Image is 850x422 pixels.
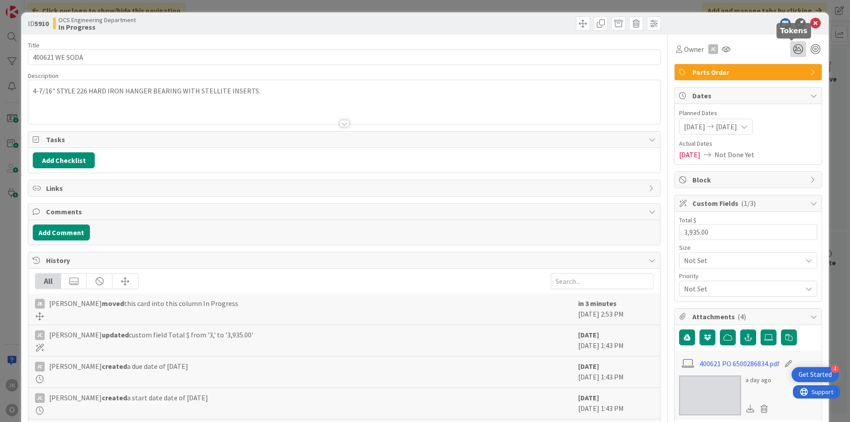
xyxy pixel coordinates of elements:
[28,18,49,29] span: ID
[19,1,40,12] span: Support
[33,152,95,168] button: Add Checklist
[578,362,599,371] b: [DATE]
[578,330,599,339] b: [DATE]
[58,16,136,23] span: OCS Engineering Department
[679,149,700,160] span: [DATE]
[679,273,817,279] div: Priority
[46,206,644,217] span: Comments
[780,27,807,35] h5: Tokens
[102,393,127,402] b: created
[708,44,718,54] div: JC
[578,329,653,352] div: [DATE] 1:43 PM
[46,183,644,194] span: Links
[35,330,45,340] div: JC
[692,198,806,209] span: Custom Fields
[35,362,45,372] div: JC
[35,274,61,289] div: All
[679,244,817,251] div: Size
[578,298,653,320] div: [DATE] 2:53 PM
[679,139,817,148] span: Actual Dates
[831,365,839,373] div: 4
[49,392,208,403] span: [PERSON_NAME] a start date date of [DATE]
[684,283,797,295] span: Not Set
[578,299,617,308] b: in 3 minutes
[679,216,696,224] label: Total $
[46,255,644,266] span: History
[746,403,755,414] div: Download
[578,392,653,414] div: [DATE] 1:43 PM
[102,362,127,371] b: created
[46,134,644,145] span: Tasks
[28,49,661,65] input: type card name here...
[33,225,90,240] button: Add Comment
[35,299,45,309] div: JK
[679,108,817,118] span: Planned Dates
[684,254,797,267] span: Not Set
[102,330,129,339] b: updated
[692,90,806,101] span: Dates
[715,149,754,160] span: Not Done Yet
[699,358,780,369] a: 400621 PO 6500286834.pdf
[792,367,839,382] div: Open Get Started checklist, remaining modules: 4
[35,393,45,403] div: JC
[741,199,756,208] span: ( 1/3 )
[738,312,746,321] span: ( 4 )
[692,174,806,185] span: Block
[28,41,39,49] label: Title
[49,361,188,372] span: [PERSON_NAME] a due date of [DATE]
[58,23,136,31] b: In Progress
[684,121,705,132] span: [DATE]
[746,376,771,385] div: a day ago
[35,19,49,28] b: 5910
[684,44,704,54] span: Owner
[102,299,124,308] b: moved
[49,329,253,340] span: [PERSON_NAME] custom field Total $ from '3,' to '3,935.00'
[799,370,832,379] div: Get Started
[692,67,806,77] span: Parts Order
[716,121,737,132] span: [DATE]
[578,393,599,402] b: [DATE]
[33,86,656,96] p: 4-7/16" STYLE 226 HARD IRON HANGER BEARING WITH STELLITE INSERTS.
[578,361,653,383] div: [DATE] 1:43 PM
[49,298,238,309] span: [PERSON_NAME] this card into this column In Progress
[28,72,58,80] span: Description
[551,273,653,289] input: Search...
[692,311,806,322] span: Attachments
